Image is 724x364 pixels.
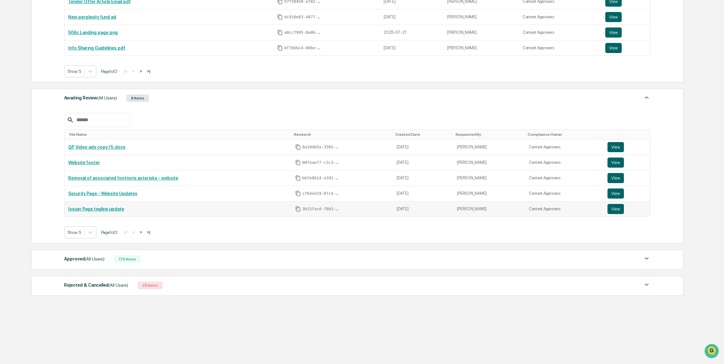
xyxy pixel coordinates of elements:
div: Toggle SortBy [528,132,601,137]
a: View [607,204,646,214]
td: [PERSON_NAME] [453,140,525,155]
span: 08feae77-c3c3-4e77-8dab-e2bc59b01539 [302,160,340,165]
td: Content Approvers [519,25,601,40]
div: Approved [64,255,105,263]
p: How can we help? [6,13,115,23]
td: [DATE] [393,170,453,186]
button: View [605,27,622,38]
td: [PERSON_NAME] [453,186,525,201]
td: [DATE] [393,201,453,217]
span: Copy Id [277,30,283,35]
span: Page 1 of 2 [101,69,117,74]
span: Copy Id [277,45,283,51]
span: Data Lookup [13,92,40,98]
div: Toggle SortBy [69,132,289,137]
div: 25 Items [138,282,163,289]
span: Copy Id [277,14,283,20]
span: (All Users) [109,283,128,288]
button: >| [145,230,152,235]
button: View [607,188,624,199]
div: 🔎 [6,92,11,97]
div: Toggle SortBy [395,132,451,137]
button: View [605,12,622,22]
td: 2025-07-21 [380,25,443,40]
td: [DATE] [393,186,453,201]
a: View [605,43,646,53]
button: View [607,158,624,168]
img: caret [643,94,650,101]
a: View [607,188,646,199]
a: View [605,12,646,22]
div: 🖐️ [6,80,11,85]
a: Issuer Page tagline update [68,206,124,212]
button: > [138,69,144,74]
div: Awaiting Review [64,94,117,102]
a: 🗄️Attestations [43,77,81,88]
button: |< [122,230,129,235]
td: [DATE] [393,140,453,155]
a: Website footer [68,160,100,165]
span: Copy Id [295,175,301,181]
a: 🖐️Preclearance [4,77,43,88]
button: View [607,204,624,214]
div: Toggle SortBy [456,132,522,137]
div: We're available if you need us! [21,55,80,60]
td: [PERSON_NAME] [443,40,519,56]
img: 1746055101610-c473b297-6a78-478c-a979-82029cc54cd1 [6,48,18,60]
button: > [138,230,144,235]
a: 🔎Data Lookup [4,89,42,100]
button: |< [122,69,129,74]
td: [DATE] [380,9,443,25]
span: Attestations [52,80,78,86]
td: [PERSON_NAME] [453,155,525,170]
td: Content Approvers [525,186,604,201]
td: [PERSON_NAME] [453,201,525,217]
div: Start new chat [21,48,104,55]
img: caret [643,255,650,262]
td: [PERSON_NAME] [453,170,525,186]
a: View [607,142,646,152]
span: 3b15facd-f8b3-477c-80ee-d7a648742bf4 [302,206,340,212]
span: 4f7b6bc4-88be-4ca2-a522-de18f03e4b40 [284,45,322,51]
td: Content Approvers [525,140,604,155]
iframe: Open customer support [704,343,721,360]
span: (All Users) [85,256,105,261]
span: bb7e0614-e391-494b-8ce6-9867872e53d2 [302,176,340,181]
a: 506c Landing page.png [68,30,118,35]
div: 8 Items [126,94,149,102]
span: Pylon [63,107,76,112]
a: View [605,27,646,38]
a: View [607,158,646,168]
a: Info Sharing Guidelines.pdf [68,45,125,51]
span: Page 1 of 2 [101,230,117,235]
button: < [130,230,137,235]
button: < [130,69,137,74]
div: Rejected & Cancelled [64,281,128,289]
td: [PERSON_NAME] [443,25,519,40]
button: Start new chat [107,50,115,58]
button: View [605,43,622,53]
div: Toggle SortBy [294,132,390,137]
div: Toggle SortBy [609,132,648,137]
td: Content Approvers [525,201,604,217]
td: [DATE] [380,40,443,56]
td: Content Approvers [519,9,601,25]
span: dc910e83-4877-4103-b15e-bf87db00f614 [284,15,322,20]
button: View [607,142,624,152]
div: 175 Items [114,255,141,263]
a: New perplexity fund ad [68,15,116,20]
div: 🗄️ [46,80,51,85]
td: [PERSON_NAME] [443,9,519,25]
span: Copy Id [295,206,301,212]
a: QP Video ads copy (1).docx [68,145,125,150]
span: Copy Id [295,160,301,165]
button: >| [145,69,152,74]
span: Preclearance [13,80,41,86]
a: View [607,173,646,183]
button: View [607,173,624,183]
span: Copy Id [295,191,301,196]
td: [DATE] [393,155,453,170]
td: Content Approvers [519,40,601,56]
